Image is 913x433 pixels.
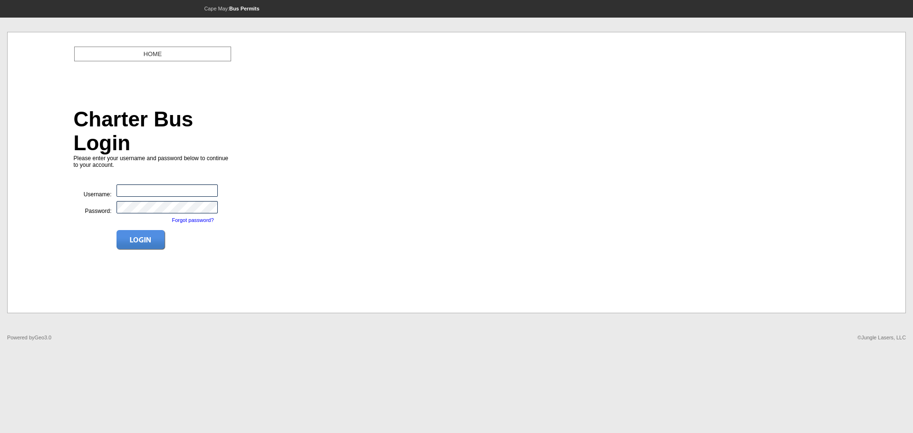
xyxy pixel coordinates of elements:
[861,335,906,340] a: Jungle Lasers, LLC
[74,184,117,198] div: Username:
[77,49,228,58] center: HOME
[34,335,51,340] a: Geo3.0
[117,230,165,250] img: Image
[7,6,456,12] p: Cape May:
[857,335,906,341] p: ©
[7,335,51,341] p: Powered by
[229,6,259,11] strong: Bus Permits
[74,201,117,214] div: Password:
[172,217,214,223] a: Forgot password?
[74,155,232,243] span: Please enter your username and password below to continue to your account.
[74,107,232,155] h2: Charter Bus Login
